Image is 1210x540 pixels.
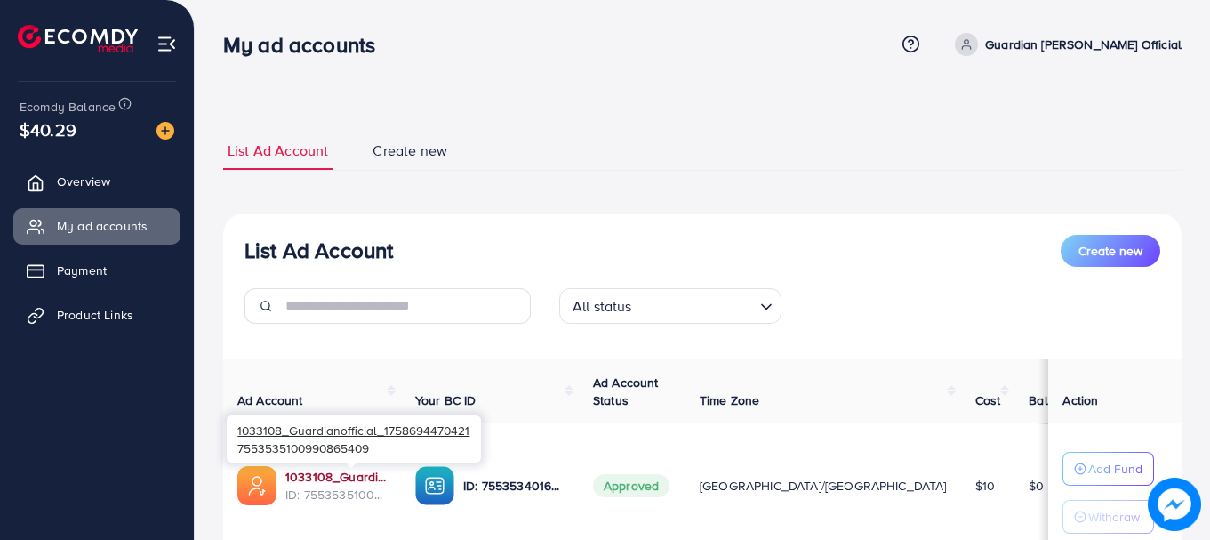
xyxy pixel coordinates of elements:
span: Your BC ID [415,391,477,409]
p: Add Fund [1088,458,1142,480]
span: $10 [975,477,995,495]
span: [GEOGRAPHIC_DATA]/[GEOGRAPHIC_DATA] [700,477,947,495]
span: $0 [1029,477,1044,495]
h3: My ad accounts [223,32,389,58]
span: 1033108_Guardianofficial_1758694470421 [237,422,469,439]
span: Cost [975,391,1001,409]
input: Search for option [637,290,753,319]
div: 7553535100990865409 [227,415,481,463]
img: image [156,122,174,140]
a: My ad accounts [13,208,180,244]
span: Product Links [57,306,133,324]
span: Time Zone [700,391,759,409]
span: Ecomdy Balance [20,98,116,116]
img: image [1148,478,1200,530]
span: Ad Account Status [593,374,659,409]
p: Guardian [PERSON_NAME] Official [985,34,1182,55]
img: logo [18,25,138,52]
span: Action [1062,391,1098,409]
a: Payment [13,253,180,288]
span: Create new [373,141,447,161]
span: Payment [57,262,107,279]
span: My ad accounts [57,217,148,235]
img: menu [156,34,177,54]
div: Search for option [559,288,781,324]
span: Approved [593,474,669,497]
a: Guardian [PERSON_NAME] Official [948,33,1182,56]
span: Create new [1078,242,1142,260]
img: ic-ba-acc.ded83a64.svg [415,466,454,505]
button: Create new [1061,235,1160,267]
span: Balance [1029,391,1076,409]
button: Add Fund [1062,452,1154,486]
a: Overview [13,164,180,199]
a: Product Links [13,297,180,333]
p: ID: 7553534016637665288 [463,475,565,496]
span: Overview [57,173,110,190]
button: Withdraw [1062,500,1154,534]
p: Withdraw [1088,506,1140,528]
img: ic-ads-acc.e4c84228.svg [237,466,276,505]
h3: List Ad Account [244,238,393,263]
span: ID: 7553535100990865409 [285,486,387,504]
span: Ad Account [237,391,303,409]
span: List Ad Account [228,141,328,161]
a: 1033108_Guardianofficial_1758694470421 [285,468,387,486]
span: All status [569,294,636,319]
span: $40.29 [20,117,76,142]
